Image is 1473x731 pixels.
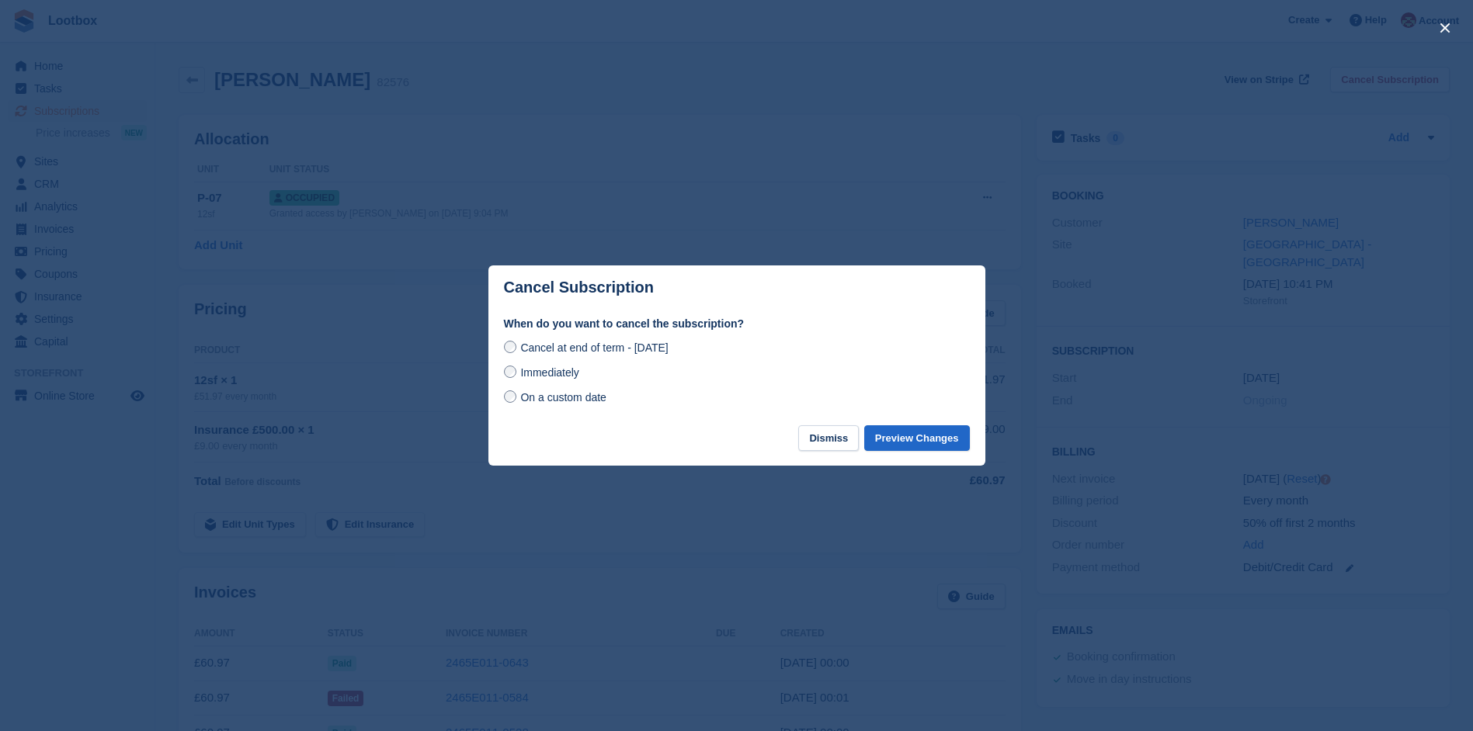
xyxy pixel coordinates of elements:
span: Cancel at end of term - [DATE] [520,341,668,354]
input: Cancel at end of term - [DATE] [504,341,516,353]
input: Immediately [504,365,516,378]
input: On a custom date [504,390,516,403]
button: Preview Changes [864,425,970,451]
button: Dismiss [798,425,859,451]
p: Cancel Subscription [504,279,654,296]
button: close [1433,16,1457,40]
span: Immediately [520,366,578,379]
span: On a custom date [520,391,606,404]
label: When do you want to cancel the subscription? [504,316,970,332]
